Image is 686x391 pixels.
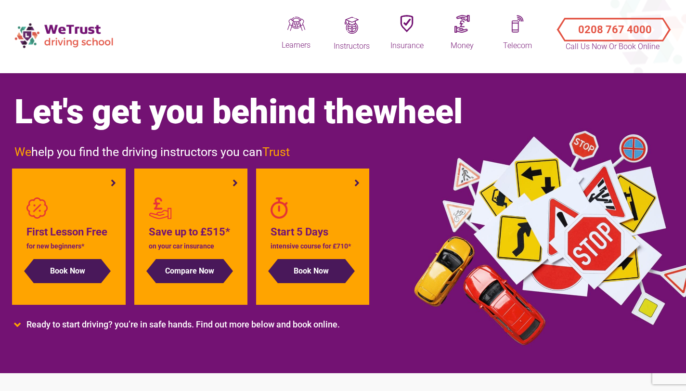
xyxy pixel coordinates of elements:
[149,197,233,283] a: Save up to £515* on your car insurance Compare Now
[271,197,288,219] img: stopwatch-regular.png
[26,242,84,250] span: for new beginners*
[26,224,111,240] h4: First Lesson Free
[383,40,431,52] div: Insurance
[549,10,676,43] a: Call Us Now or Book Online 0208 767 4000
[14,145,290,159] span: help you find the driving instructors you can
[149,197,172,219] img: red-personal-loans2.png
[26,197,111,283] a: First Lesson Free for new beginners* Book Now
[400,15,414,33] img: Insuranceq.png
[287,15,305,33] img: Driveq.png
[438,40,486,52] div: Money
[14,145,31,159] span: We
[34,259,101,283] button: Book Now
[271,197,355,283] a: Start 5 Days intensive course for £710* Book Now
[327,41,375,52] div: Instructors
[14,319,572,330] li: Ready to start driving? you’re in safe hands. Find out more below and book online.
[149,242,214,250] span: on your car insurance
[156,259,223,283] button: Compare Now
[10,18,120,52] img: wetrust-ds-logo.png
[454,15,470,33] img: Moneyq.png
[493,40,542,52] div: Telecom
[561,15,664,35] button: Call Us Now or Book Online
[262,145,290,159] span: Trust
[565,41,661,52] p: Call Us Now or Book Online
[343,17,360,34] img: Trainingq.png
[511,15,524,33] img: Mobileq.png
[271,242,351,250] span: intensive course for £710*
[271,224,355,240] h4: Start 5 Days
[14,92,463,131] span: Let's get you behind the
[373,92,463,131] span: wheel
[26,197,48,219] img: badge-percent-light.png
[149,224,233,240] h4: Save up to £515*
[272,40,320,51] div: Learners
[278,259,345,283] button: Book Now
